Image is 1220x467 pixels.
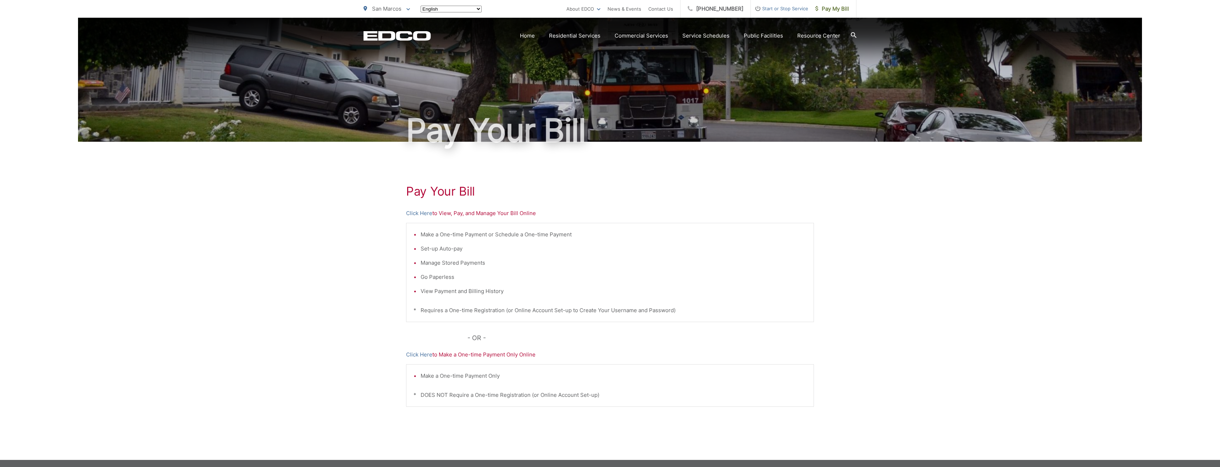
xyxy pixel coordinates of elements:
p: * DOES NOT Require a One-time Registration (or Online Account Set-up) [414,391,806,399]
a: Commercial Services [615,32,668,40]
p: to View, Pay, and Manage Your Bill Online [406,209,814,218]
a: Click Here [406,209,432,218]
a: EDCD logo. Return to the homepage. [364,31,431,41]
a: Public Facilities [744,32,783,40]
h1: Pay Your Bill [406,184,814,198]
a: Contact Us [648,5,673,13]
a: Click Here [406,350,432,359]
li: Make a One-time Payment or Schedule a One-time Payment [421,230,806,239]
a: News & Events [608,5,641,13]
h1: Pay Your Bill [364,113,856,148]
a: Residential Services [549,32,600,40]
li: Set-up Auto-pay [421,244,806,253]
a: Home [520,32,535,40]
p: to Make a One-time Payment Only Online [406,350,814,359]
a: Service Schedules [682,32,730,40]
p: - OR - [467,333,814,343]
a: Resource Center [797,32,840,40]
a: About EDCO [566,5,600,13]
span: Pay My Bill [815,5,849,13]
li: View Payment and Billing History [421,287,806,296]
span: San Marcos [372,5,401,12]
p: * Requires a One-time Registration (or Online Account Set-up to Create Your Username and Password) [414,306,806,315]
li: Manage Stored Payments [421,259,806,267]
li: Make a One-time Payment Only [421,372,806,380]
li: Go Paperless [421,273,806,281]
select: Select a language [421,6,482,12]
